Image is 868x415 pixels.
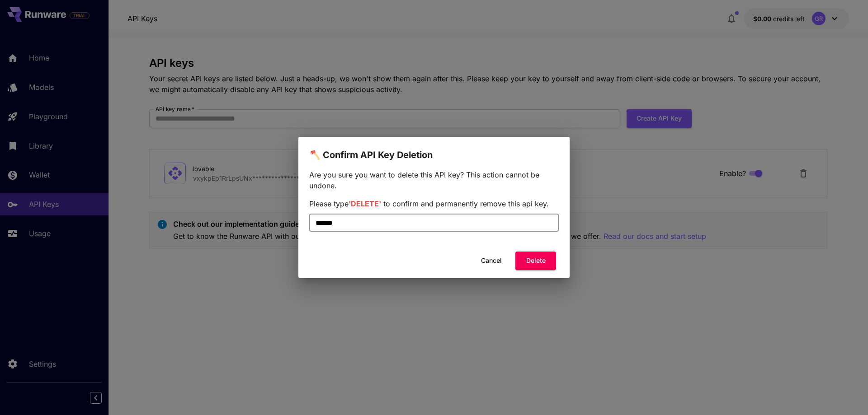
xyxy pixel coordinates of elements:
[298,137,570,162] h2: 🪓 Confirm API Key Deletion
[515,252,556,270] button: Delete
[349,199,381,208] span: 'DELETE'
[471,252,512,270] button: Cancel
[309,169,559,191] p: Are you sure you want to delete this API key? This action cannot be undone.
[309,199,549,208] span: Please type to confirm and permanently remove this api key.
